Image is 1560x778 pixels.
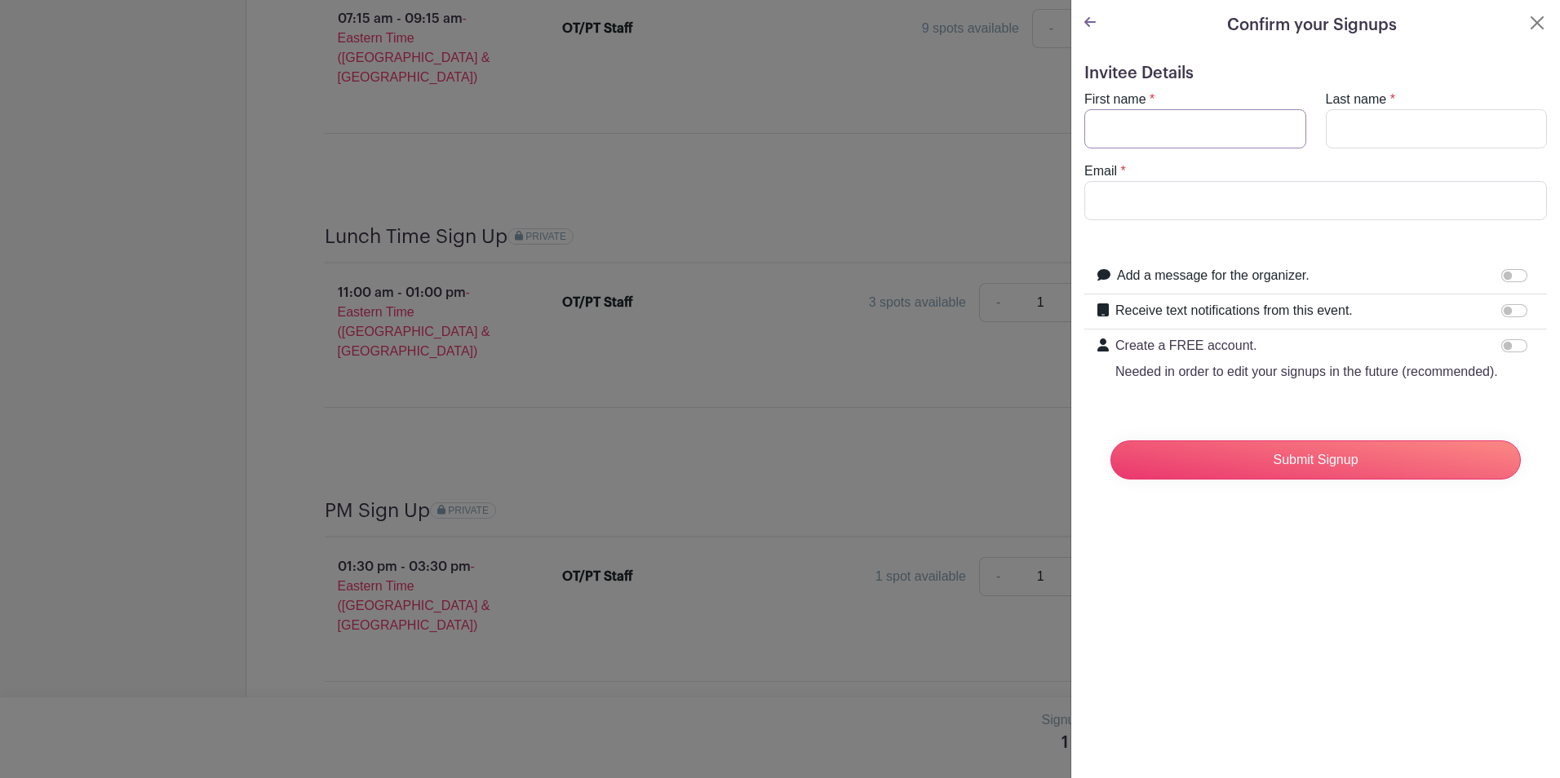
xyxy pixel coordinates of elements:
[1115,336,1498,356] p: Create a FREE account.
[1084,64,1547,83] h5: Invitee Details
[1115,362,1498,382] p: Needed in order to edit your signups in the future (recommended).
[1326,90,1387,109] label: Last name
[1227,13,1397,38] h5: Confirm your Signups
[1527,13,1547,33] button: Close
[1084,90,1146,109] label: First name
[1117,266,1310,285] label: Add a message for the organizer.
[1110,440,1521,480] input: Submit Signup
[1115,301,1353,320] label: Receive text notifications from this event.
[1084,161,1117,181] label: Email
